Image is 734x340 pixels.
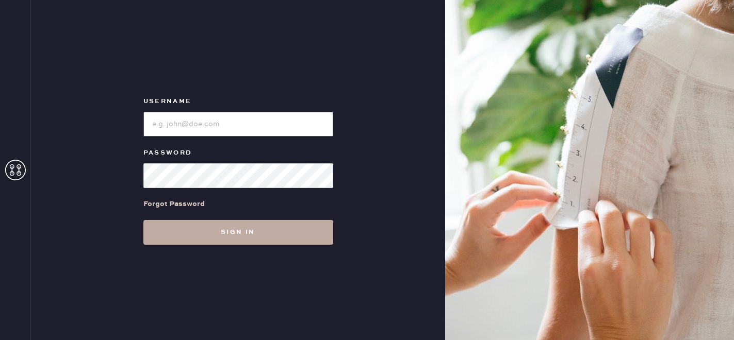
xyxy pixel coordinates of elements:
[143,112,333,137] input: e.g. john@doe.com
[143,220,333,245] button: Sign in
[143,188,205,220] a: Forgot Password
[143,198,205,210] div: Forgot Password
[143,147,333,159] label: Password
[143,95,333,108] label: Username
